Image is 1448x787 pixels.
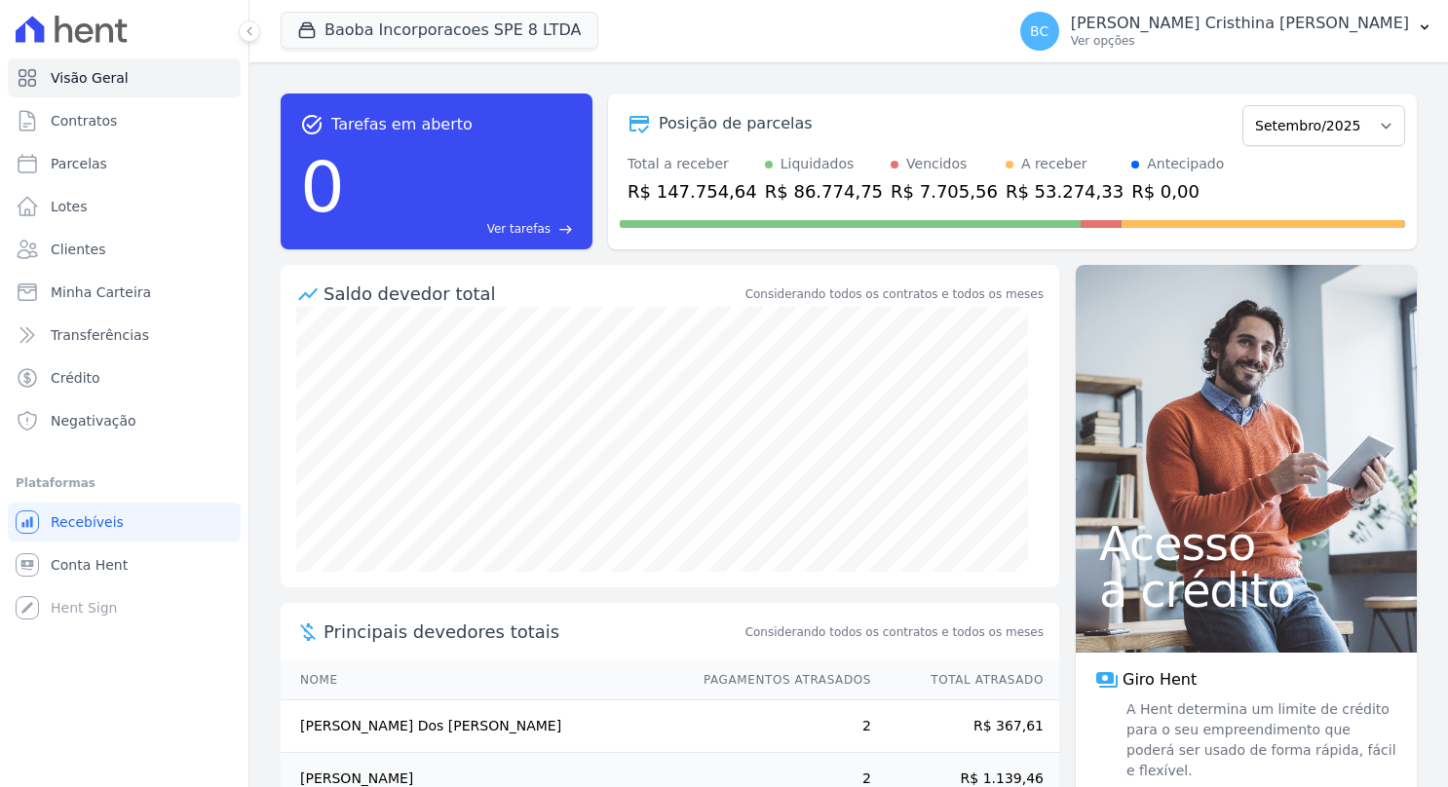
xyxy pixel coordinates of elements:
div: R$ 147.754,64 [628,178,757,205]
div: 0 [300,136,345,238]
span: BC [1030,24,1048,38]
div: Vencidos [906,154,967,174]
span: Negativação [51,411,136,431]
span: Principais devedores totais [324,618,742,645]
span: a crédito [1099,567,1393,614]
th: Total Atrasado [872,660,1059,700]
a: Parcelas [8,144,241,183]
a: Lotes [8,187,241,226]
td: 2 [685,700,872,753]
a: Visão Geral [8,58,241,97]
span: Considerando todos os contratos e todos os meses [745,623,1044,641]
span: Lotes [51,197,88,216]
span: Ver tarefas [487,220,551,238]
a: Contratos [8,101,241,140]
p: Ver opções [1071,33,1409,49]
span: Conta Hent [51,555,128,575]
span: east [558,222,573,237]
div: R$ 0,00 [1131,178,1224,205]
span: A Hent determina um limite de crédito para o seu empreendimento que poderá ser usado de forma ráp... [1123,699,1397,781]
div: R$ 7.705,56 [891,178,998,205]
span: Transferências [51,325,149,345]
a: Crédito [8,358,241,397]
span: Giro Hent [1123,668,1197,692]
div: R$ 53.274,33 [1006,178,1124,205]
div: Liquidados [781,154,855,174]
a: Minha Carteira [8,273,241,312]
span: task_alt [300,113,324,136]
span: Contratos [51,111,117,131]
span: Parcelas [51,154,107,173]
div: Considerando todos os contratos e todos os meses [745,285,1044,303]
button: Baoba Incorporacoes SPE 8 LTDA [281,12,598,49]
span: Minha Carteira [51,282,151,302]
span: Crédito [51,368,100,388]
p: [PERSON_NAME] Cristhina [PERSON_NAME] [1071,14,1409,33]
a: Transferências [8,316,241,355]
div: Posição de parcelas [659,112,813,135]
div: Antecipado [1147,154,1224,174]
th: Nome [281,660,685,700]
a: Ver tarefas east [353,220,573,238]
td: [PERSON_NAME] Dos [PERSON_NAME] [281,700,685,753]
span: Visão Geral [51,68,129,88]
a: Recebíveis [8,503,241,542]
div: Plataformas [16,471,233,495]
button: BC [PERSON_NAME] Cristhina [PERSON_NAME] Ver opções [1005,4,1448,58]
a: Conta Hent [8,545,241,584]
span: Acesso [1099,520,1393,567]
div: A receber [1021,154,1087,174]
div: R$ 86.774,75 [765,178,883,205]
div: Total a receber [628,154,757,174]
span: Clientes [51,240,105,259]
span: Recebíveis [51,512,124,532]
td: R$ 367,61 [872,700,1059,753]
a: Clientes [8,230,241,269]
div: Saldo devedor total [324,281,742,307]
th: Pagamentos Atrasados [685,660,872,700]
span: Tarefas em aberto [331,113,473,136]
a: Negativação [8,401,241,440]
